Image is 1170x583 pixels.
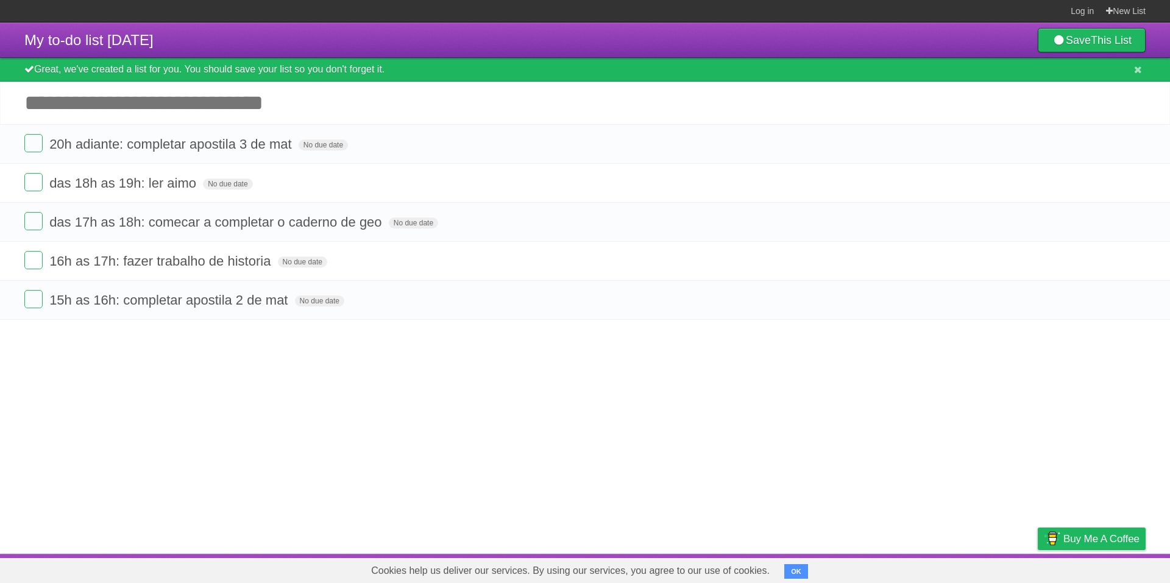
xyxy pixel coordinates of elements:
[1044,528,1060,549] img: Buy me a coffee
[784,564,808,579] button: OK
[49,136,294,152] span: 20h adiante: completar apostila 3 de mat
[1022,557,1054,580] a: Privacy
[203,178,252,189] span: No due date
[1069,557,1146,580] a: Suggest a feature
[24,173,43,191] label: Done
[24,290,43,308] label: Done
[24,32,154,48] span: My to-do list [DATE]
[1038,528,1146,550] a: Buy me a coffee
[278,256,327,267] span: No due date
[916,557,965,580] a: Developers
[24,251,43,269] label: Done
[359,559,782,583] span: Cookies help us deliver our services. By using our services, you agree to our use of cookies.
[49,292,291,308] span: 15h as 16h: completar apostila 2 de mat
[1091,34,1132,46] b: This List
[24,134,43,152] label: Done
[49,253,274,269] span: 16h as 17h: fazer trabalho de historia
[389,217,438,228] span: No due date
[980,557,1007,580] a: Terms
[49,214,385,230] span: das 17h as 18h: comecar a completar o caderno de geo
[295,295,344,306] span: No due date
[49,175,199,191] span: das 18h as 19h: ler aimo
[24,212,43,230] label: Done
[1038,28,1146,52] a: SaveThis List
[299,140,348,150] span: No due date
[1063,528,1140,549] span: Buy me a coffee
[876,557,901,580] a: About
